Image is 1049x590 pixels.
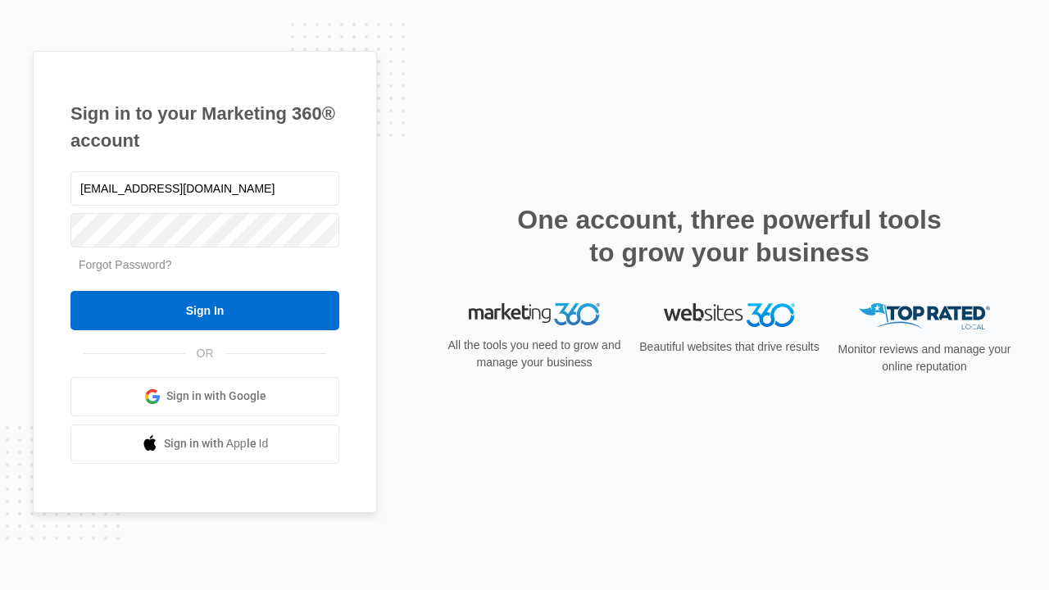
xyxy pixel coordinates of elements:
[443,337,626,371] p: All the tools you need to grow and manage your business
[664,303,795,327] img: Websites 360
[70,377,339,416] a: Sign in with Google
[70,424,339,464] a: Sign in with Apple Id
[833,341,1016,375] p: Monitor reviews and manage your online reputation
[638,338,821,356] p: Beautiful websites that drive results
[79,258,172,271] a: Forgot Password?
[70,100,339,154] h1: Sign in to your Marketing 360® account
[185,345,225,362] span: OR
[512,203,947,269] h2: One account, three powerful tools to grow your business
[70,171,339,206] input: Email
[166,388,266,405] span: Sign in with Google
[859,303,990,330] img: Top Rated Local
[164,435,269,452] span: Sign in with Apple Id
[469,303,600,326] img: Marketing 360
[70,291,339,330] input: Sign In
